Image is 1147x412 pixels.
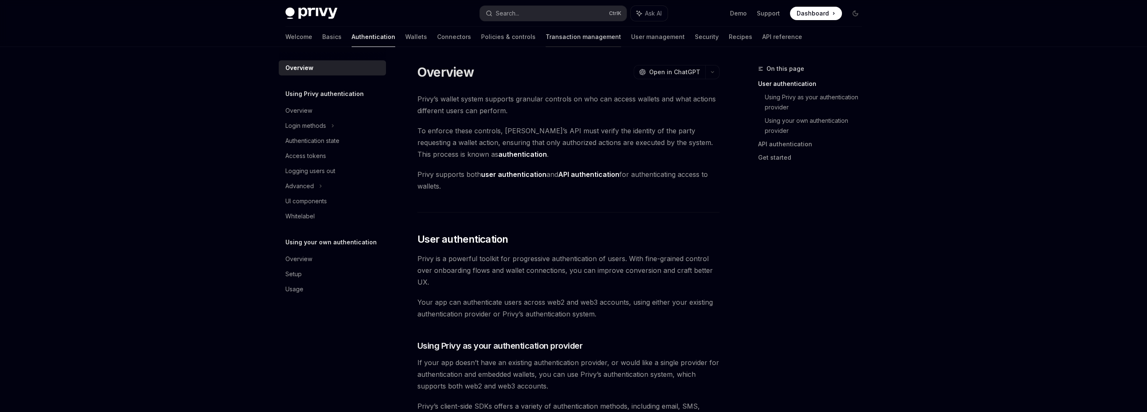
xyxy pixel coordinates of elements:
a: Policies & controls [481,27,536,47]
a: User management [631,27,685,47]
div: Advanced [285,181,314,191]
a: Whitelabel [279,209,386,224]
a: Using your own authentication provider [765,114,869,137]
a: Welcome [285,27,312,47]
div: Overview [285,254,312,264]
div: Usage [285,284,303,294]
h1: Overview [417,65,474,80]
span: Ask AI [645,9,662,18]
span: If your app doesn’t have an existing authentication provider, or would like a single provider for... [417,357,720,392]
a: UI components [279,194,386,209]
strong: user authentication [481,170,546,179]
a: Wallets [405,27,427,47]
strong: authentication [498,150,547,158]
span: On this page [766,64,804,74]
a: Recipes [729,27,752,47]
a: Authentication state [279,133,386,148]
div: Access tokens [285,151,326,161]
h5: Using Privy authentication [285,89,364,99]
a: Overview [279,60,386,75]
strong: API authentication [558,170,619,179]
button: Ask AI [631,6,668,21]
a: Support [757,9,780,18]
span: Privy is a powerful toolkit for progressive authentication of users. With fine-grained control ov... [417,253,720,288]
a: Overview [279,251,386,267]
a: API authentication [758,137,869,151]
a: API reference [762,27,802,47]
span: Privy’s wallet system supports granular controls on who can access wallets and what actions diffe... [417,93,720,117]
div: Setup [285,269,302,279]
span: To enforce these controls, [PERSON_NAME]’s API must verify the identity of the party requesting a... [417,125,720,160]
button: Toggle dark mode [849,7,862,20]
a: Demo [730,9,747,18]
a: Basics [322,27,342,47]
div: Logging users out [285,166,335,176]
a: Transaction management [546,27,621,47]
a: Security [695,27,719,47]
span: Privy supports both and for authenticating access to wallets. [417,168,720,192]
a: Logging users out [279,163,386,179]
button: Open in ChatGPT [634,65,705,79]
h5: Using your own authentication [285,237,377,247]
div: Login methods [285,121,326,131]
span: Your app can authenticate users across web2 and web3 accounts, using either your existing authent... [417,296,720,320]
div: UI components [285,196,327,206]
span: Ctrl K [609,10,621,17]
a: Get started [758,151,869,164]
div: Whitelabel [285,211,315,221]
a: Access tokens [279,148,386,163]
a: Setup [279,267,386,282]
a: Authentication [352,27,395,47]
a: Using Privy as your authentication provider [765,91,869,114]
span: Open in ChatGPT [649,68,700,76]
img: dark logo [285,8,337,19]
div: Search... [496,8,519,18]
a: Dashboard [790,7,842,20]
div: Authentication state [285,136,339,146]
a: User authentication [758,77,869,91]
div: Overview [285,63,313,73]
span: Using Privy as your authentication provider [417,340,583,352]
span: User authentication [417,233,508,246]
button: Search...CtrlK [480,6,627,21]
a: Usage [279,282,386,297]
a: Overview [279,103,386,118]
div: Overview [285,106,312,116]
a: Connectors [437,27,471,47]
span: Dashboard [797,9,829,18]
